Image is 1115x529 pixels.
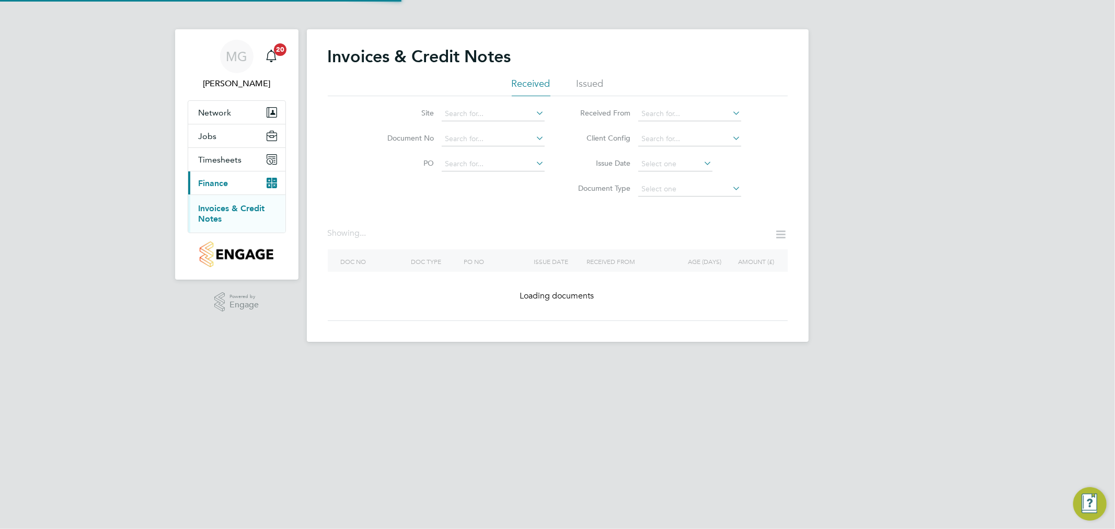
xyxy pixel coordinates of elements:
[571,133,631,143] label: Client Config
[328,46,511,67] h2: Invoices & Credit Notes
[229,301,259,309] span: Engage
[199,131,217,141] span: Jobs
[374,133,434,143] label: Document No
[188,77,286,90] span: Myles Godbold
[360,228,366,238] span: ...
[442,107,545,121] input: Search for...
[374,158,434,168] label: PO
[442,132,545,146] input: Search for...
[571,183,631,193] label: Document Type
[200,241,273,267] img: countryside-properties-logo-retina.png
[374,108,434,118] label: Site
[188,124,285,147] button: Jobs
[229,292,259,301] span: Powered by
[1073,487,1107,521] button: Engage Resource Center
[638,132,741,146] input: Search for...
[571,108,631,118] label: Received From
[442,157,545,171] input: Search for...
[175,29,298,280] nav: Main navigation
[188,171,285,194] button: Finance
[199,108,232,118] span: Network
[199,178,228,188] span: Finance
[199,155,242,165] span: Timesheets
[188,194,285,233] div: Finance
[638,157,712,171] input: Select one
[261,40,282,73] a: 20
[188,101,285,124] button: Network
[512,77,550,96] li: Received
[577,77,604,96] li: Issued
[199,203,265,224] a: Invoices & Credit Notes
[188,241,286,267] a: Go to home page
[226,50,247,63] span: MG
[571,158,631,168] label: Issue Date
[638,107,741,121] input: Search for...
[638,182,741,197] input: Select one
[188,148,285,171] button: Timesheets
[214,292,259,312] a: Powered byEngage
[188,40,286,90] a: MG[PERSON_NAME]
[274,43,286,56] span: 20
[328,228,369,239] div: Showing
